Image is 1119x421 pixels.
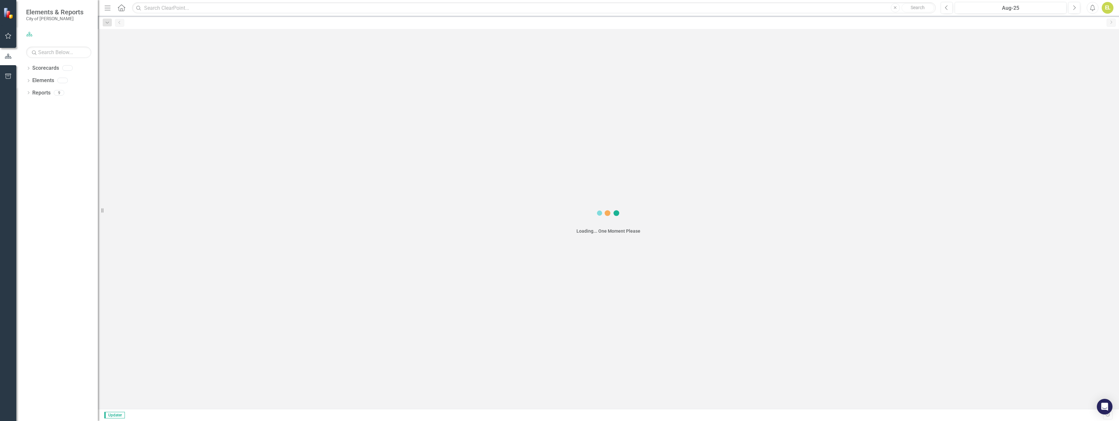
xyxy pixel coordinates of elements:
span: Updater [104,412,125,418]
span: Elements & Reports [26,8,83,16]
small: City of [PERSON_NAME] [26,16,83,21]
span: Search [911,5,925,10]
div: Loading... One Moment Please [576,228,640,234]
input: Search ClearPoint... [132,2,936,14]
a: Reports [32,89,51,97]
a: Scorecards [32,65,59,72]
div: Open Intercom Messenger [1097,399,1112,414]
button: EL [1102,2,1113,14]
button: Search [902,3,934,12]
div: 9 [54,90,64,95]
button: Aug-25 [955,2,1067,14]
input: Search Below... [26,47,91,58]
div: Aug-25 [957,4,1064,12]
img: ClearPoint Strategy [3,7,15,19]
a: Elements [32,77,54,84]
